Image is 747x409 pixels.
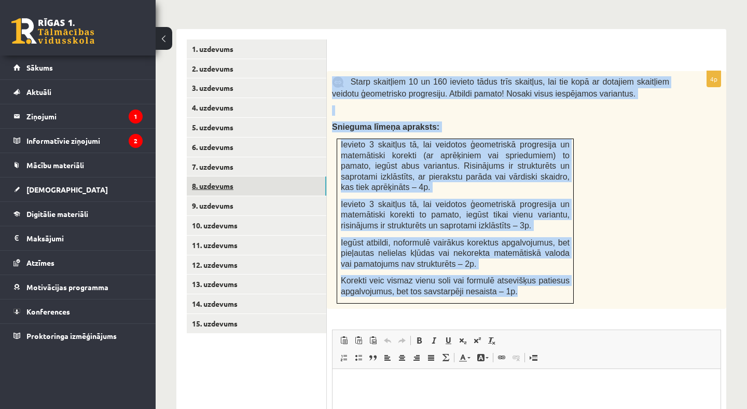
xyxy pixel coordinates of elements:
[187,236,326,255] a: 11. uzdevums
[26,104,143,128] legend: Ziņojumi
[337,334,351,347] a: Вставить (⌘+V)
[187,157,326,176] a: 7. uzdevums
[13,129,143,153] a: Informatīvie ziņojumi2
[26,307,70,316] span: Konferences
[366,351,380,364] a: Цитата
[341,140,570,192] span: Ievieto 3 skaitļus tā, lai veidotos ģeometriskā progresija un matemātiski korekti (ar aprēķiniem ...
[380,334,395,347] a: Отменить (⌘+Z)
[337,351,351,364] a: Вставить / удалить нумерованный список
[351,334,366,347] a: Вставить только текст (⌘+⌥+⇧+V)
[129,110,143,124] i: 1
[187,196,326,215] a: 9. uzdevums
[455,334,470,347] a: Подстрочный индекс
[11,18,94,44] a: Rīgas 1. Tālmācības vidusskola
[438,351,453,364] a: Математика
[13,153,143,177] a: Mācību materiāli
[187,138,326,157] a: 6. uzdevums
[409,351,424,364] a: По правому краю
[13,202,143,226] a: Digitālie materiāli
[13,104,143,128] a: Ziņojumi1
[26,331,117,340] span: Proktoringa izmēģinājums
[707,71,721,87] p: 4p
[187,216,326,235] a: 10. uzdevums
[395,334,409,347] a: Повторить (⌘+Y)
[187,118,326,137] a: 5. uzdevums
[187,294,326,313] a: 14. uzdevums
[13,324,143,348] a: Proktoringa izmēģinājums
[332,122,439,131] span: Snieguma līmeņa apraksts:
[366,334,380,347] a: Вставить из Word
[470,334,485,347] a: Надстрочный индекс
[341,276,570,296] span: Korekti veic vismaz vienu soli vai formulē atsevišķus patiesus apgalvojumus, bet tos savstarpēji ...
[26,160,84,170] span: Mācību materiāli
[187,275,326,294] a: 13. uzdevums
[187,59,326,78] a: 2. uzdevums
[13,275,143,299] a: Motivācijas programma
[26,63,53,72] span: Sākums
[26,209,88,219] span: Digitālie materiāli
[13,178,143,201] a: [DEMOGRAPHIC_DATA]
[26,226,143,250] legend: Maksājumi
[332,77,669,98] span: Starp skaitļiem 10 un 160 ievieto tādus trīs skaitļus, lai tie kopā ar dotajiem skaitļiem veidotu...
[474,351,492,364] a: Цвет фона
[13,226,143,250] a: Maksājumi
[187,39,326,59] a: 1. uzdevums
[187,176,326,196] a: 8. uzdevums
[187,314,326,333] a: 15. uzdevums
[129,134,143,148] i: 2
[341,200,570,230] span: Ievieto 3 skaitļus tā, lai veidotos ģeometriskā progresija un matemātiski korekti to pamato, iegū...
[509,351,523,364] a: Убрать ссылку
[26,87,51,97] span: Aktuāli
[26,282,108,292] span: Motivācijas programma
[332,76,344,88] img: 9k=
[526,351,541,364] a: Вставить разрыв страницы для печати
[337,54,341,58] img: Balts.png
[351,351,366,364] a: Вставить / удалить маркированный список
[441,334,455,347] a: Подчеркнутый (⌘+U)
[395,351,409,364] a: По центру
[424,351,438,364] a: По ширине
[13,299,143,323] a: Konferences
[13,251,143,275] a: Atzīmes
[26,185,108,194] span: [DEMOGRAPHIC_DATA]
[485,334,499,347] a: Убрать форматирование
[426,334,441,347] a: Курсив (⌘+I)
[26,129,143,153] legend: Informatīvie ziņojumi
[341,238,570,268] span: Iegūst atbildi, noformulē vairākus korektus apgalvojumus, bet pieļautas nelielas kļūdas vai nekor...
[13,56,143,79] a: Sākums
[10,10,378,21] body: Визуальный текстовый редактор, wiswyg-editor-user-answer-47363906998680
[187,255,326,275] a: 12. uzdevums
[494,351,509,364] a: Вставить/Редактировать ссылку (⌘+K)
[187,78,326,98] a: 3. uzdevums
[187,98,326,117] a: 4. uzdevums
[455,351,474,364] a: Цвет текста
[412,334,426,347] a: Полужирный (⌘+B)
[26,258,54,267] span: Atzīmes
[13,80,143,104] a: Aktuāli
[380,351,395,364] a: По левому краю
